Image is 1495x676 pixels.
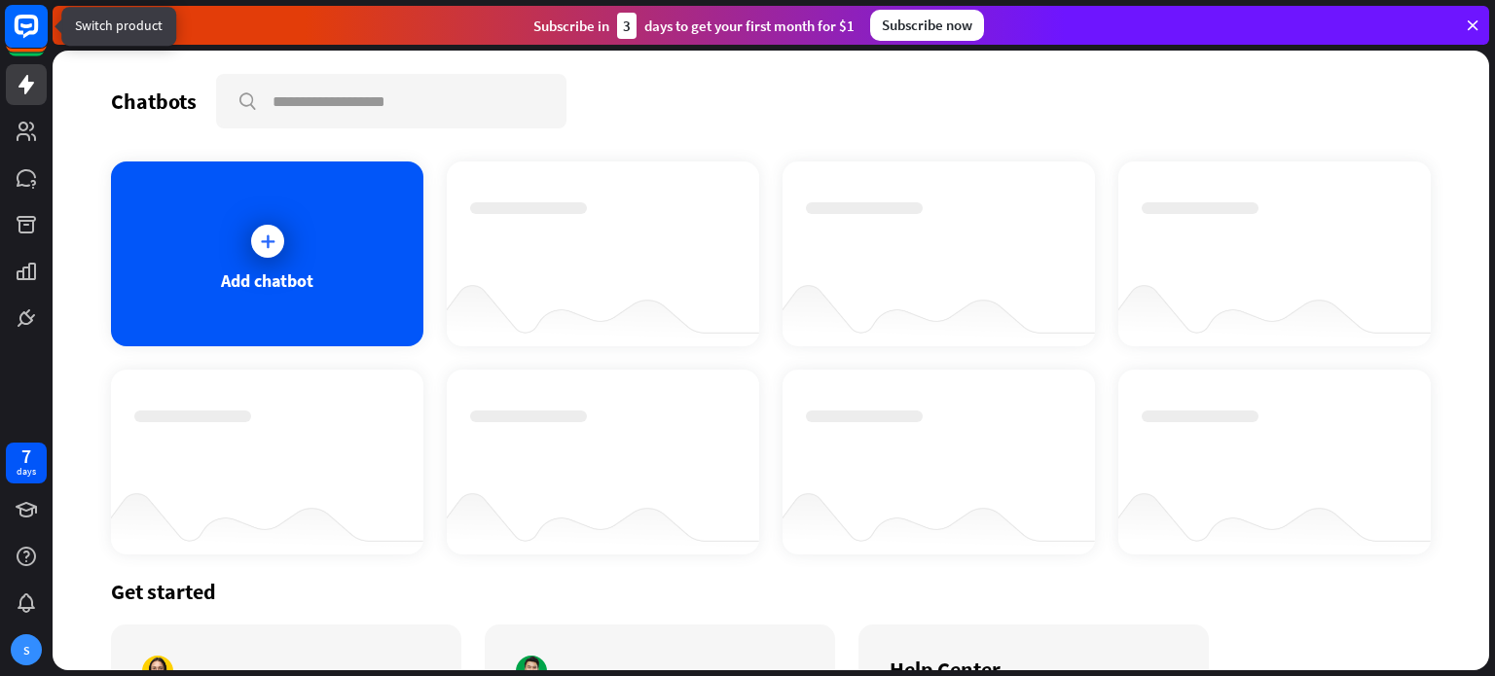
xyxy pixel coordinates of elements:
div: Subscribe now [870,10,984,41]
a: 7 days [6,443,47,483]
div: 7 [21,447,31,465]
button: Open LiveChat chat widget [16,8,74,66]
div: Add chatbot [221,269,313,292]
div: S [11,634,42,665]
div: Subscribe in days to get your first month for $1 [533,13,855,39]
div: Get started [111,578,1431,605]
div: days [17,465,36,479]
div: Chatbots [111,88,197,115]
div: 3 [617,13,637,39]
